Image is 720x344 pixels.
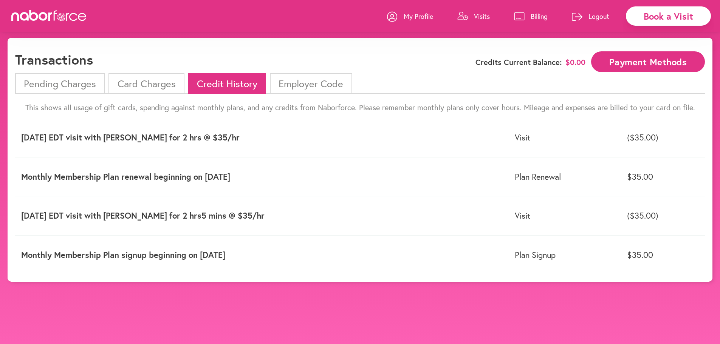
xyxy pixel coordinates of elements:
li: Card Charges [108,73,184,94]
a: My Profile [387,5,433,28]
p: [DATE] EDT visit with [PERSON_NAME] for 2 hrs5 mins @ $35/hr [21,211,503,221]
div: Book a Visit [626,6,711,26]
p: My Profile [404,12,433,21]
td: Plan Signup [509,235,621,274]
li: Pending Charges [15,73,105,94]
span: $ 0.00 [565,58,585,67]
span: Credits Current Balance: [475,58,562,67]
td: Visit [509,196,621,235]
p: Visits [474,12,490,21]
p: Monthly Membership Plan renewal beginning on [DATE] [21,172,503,182]
td: Plan Renewal [509,157,621,196]
td: ($35.00) [621,118,705,157]
li: Employer Code [270,73,352,94]
a: Visits [457,5,490,28]
td: ($35.00) [621,196,705,235]
p: Logout [588,12,609,21]
li: Credit History [188,73,266,94]
td: Visit [509,118,621,157]
a: Logout [572,5,609,28]
h1: Transactions [15,51,93,68]
p: Monthly Membership Plan signup beginning on [DATE] [21,250,503,260]
button: Payment Methods [591,51,705,72]
a: Payment Methods [591,57,705,65]
p: [DATE] EDT visit with [PERSON_NAME] for 2 hrs @ $35/hr [21,133,503,142]
p: This shows all usage of gift cards, spending against monthly plans, and any credits from Naborfor... [15,103,705,112]
td: $35.00 [621,157,705,196]
p: Billing [531,12,548,21]
td: $35.00 [621,235,705,274]
a: Billing [514,5,548,28]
